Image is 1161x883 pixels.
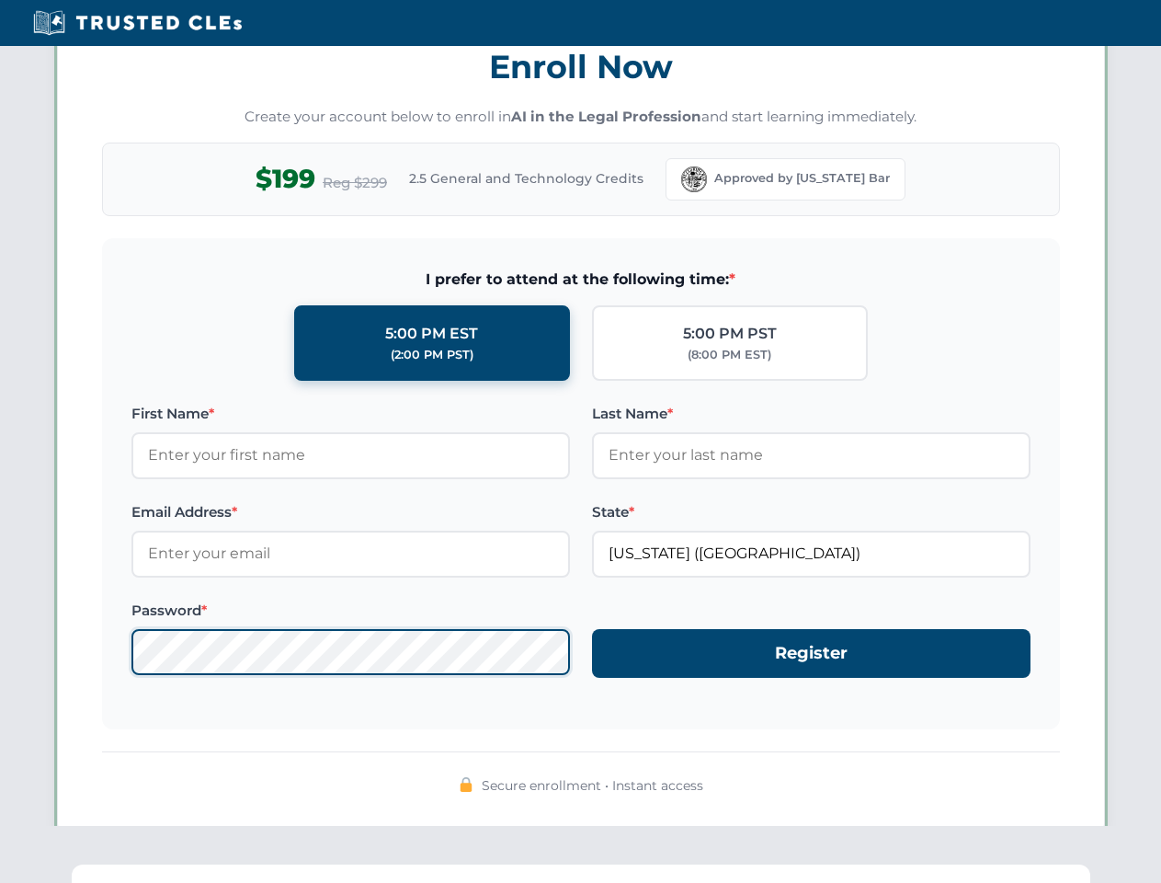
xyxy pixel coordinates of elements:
[391,346,473,364] div: (2:00 PM PST)
[323,172,387,194] span: Reg $299
[131,501,570,523] label: Email Address
[131,600,570,622] label: Password
[131,432,570,478] input: Enter your first name
[681,166,707,192] img: Florida Bar
[592,629,1030,678] button: Register
[592,432,1030,478] input: Enter your last name
[511,108,701,125] strong: AI in the Legal Profession
[102,107,1060,128] p: Create your account below to enroll in and start learning immediately.
[131,403,570,425] label: First Name
[592,531,1030,577] input: Florida (FL)
[256,158,315,200] span: $199
[592,501,1030,523] label: State
[459,777,473,792] img: 🔒
[688,346,771,364] div: (8:00 PM EST)
[28,9,247,37] img: Trusted CLEs
[683,322,777,346] div: 5:00 PM PST
[102,38,1060,96] h3: Enroll Now
[409,168,643,189] span: 2.5 General and Technology Credits
[714,169,890,188] span: Approved by [US_STATE] Bar
[131,268,1030,292] span: I prefer to attend at the following time:
[482,775,703,796] span: Secure enrollment • Instant access
[385,322,478,346] div: 5:00 PM EST
[592,403,1030,425] label: Last Name
[131,531,570,577] input: Enter your email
